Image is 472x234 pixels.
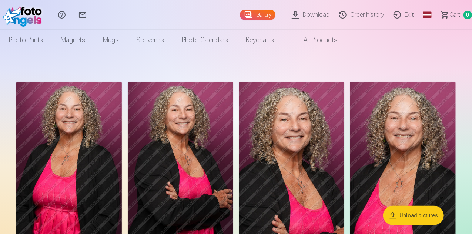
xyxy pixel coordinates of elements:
font: All products [304,36,337,44]
font: Keychains [246,36,274,44]
font: Cart [449,11,461,18]
font: Photo prints [9,36,43,44]
a: Magnets [52,30,94,50]
a: Gallery [240,10,275,20]
font: Gallery [256,12,271,18]
font: Download [303,11,329,18]
font: Order history [350,11,384,18]
font: Magnets [61,36,85,44]
font: Photo calendars [182,36,228,44]
font: Upload pictures [399,212,438,218]
a: Souvenirs [127,30,173,50]
a: Mugs [94,30,127,50]
a: All products [283,30,346,50]
font: Exit [405,11,414,18]
a: Photo calendars [173,30,237,50]
font: 0 [466,12,469,18]
a: Keychains [237,30,283,50]
font: Mugs [103,36,118,44]
font: Souvenirs [136,36,164,44]
button: Upload pictures [383,206,444,225]
img: /fa1 [3,3,46,27]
